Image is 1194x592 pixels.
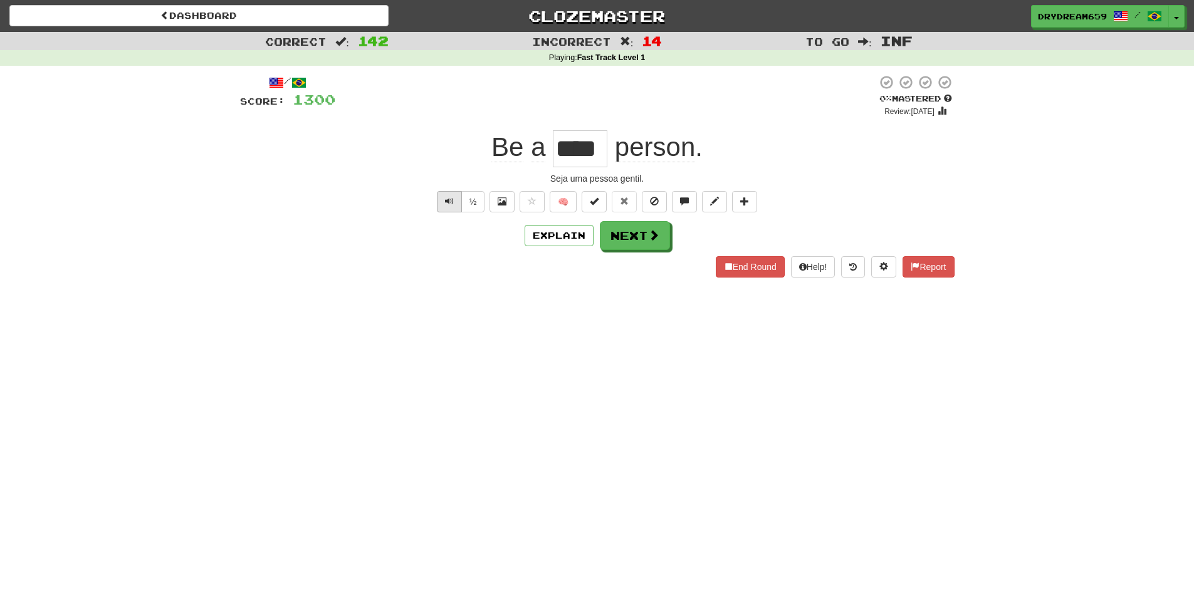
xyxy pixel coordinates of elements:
button: Edit sentence (alt+d) [702,191,727,212]
button: Help! [791,256,835,278]
span: : [335,36,349,47]
span: Incorrect [532,35,611,48]
button: Round history (alt+y) [841,256,865,278]
span: : [858,36,872,47]
button: Report [903,256,954,278]
button: 🧠 [550,191,577,212]
span: 14 [642,33,662,48]
button: Next [600,221,670,250]
span: Be [491,132,523,162]
span: 142 [358,33,389,48]
div: Mastered [877,93,955,105]
button: Discuss sentence (alt+u) [672,191,697,212]
span: Inf [881,33,913,48]
span: To go [805,35,849,48]
span: Score: [240,96,285,106]
span: 1300 [293,91,335,107]
button: Add to collection (alt+a) [732,191,757,212]
a: DryDream659 / [1031,5,1169,28]
button: End Round [716,256,785,278]
span: DryDream659 [1038,11,1107,22]
div: Seja uma pessoa gentil. [240,172,955,185]
span: / [1134,10,1141,19]
span: person [615,132,695,162]
small: Review: [DATE] [884,107,935,116]
strong: Fast Track Level 1 [577,53,646,62]
span: 0 % [879,93,892,103]
button: Reset to 0% Mastered (alt+r) [612,191,637,212]
button: Favorite sentence (alt+f) [520,191,545,212]
div: Text-to-speech controls [434,191,485,212]
button: Play sentence audio (ctl+space) [437,191,462,212]
span: . [607,132,703,162]
a: Dashboard [9,5,389,26]
button: ½ [461,191,485,212]
span: : [620,36,634,47]
button: Ignore sentence (alt+i) [642,191,667,212]
button: Explain [525,225,594,246]
div: / [240,75,335,90]
button: Show image (alt+x) [490,191,515,212]
span: Correct [265,35,327,48]
button: Set this sentence to 100% Mastered (alt+m) [582,191,607,212]
span: a [531,132,545,162]
a: Clozemaster [407,5,787,27]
